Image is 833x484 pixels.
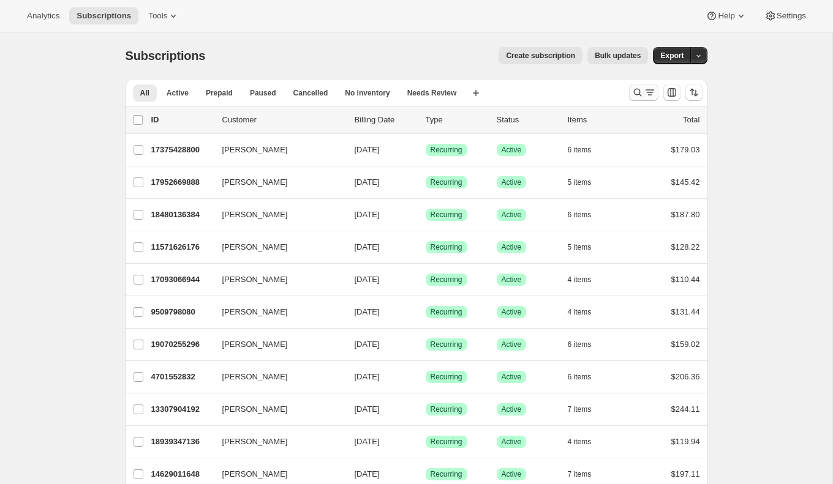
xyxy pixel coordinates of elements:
[222,209,288,221] span: [PERSON_NAME]
[506,51,575,61] span: Create subscription
[151,401,700,418] div: 13307904192[PERSON_NAME][DATE]SuccessRecurringSuccessActive7 items$244.11
[215,367,337,387] button: [PERSON_NAME]
[206,88,233,98] span: Prepaid
[671,210,700,219] span: $187.80
[355,437,380,446] span: [DATE]
[568,336,605,353] button: 6 items
[499,47,582,64] button: Create subscription
[653,47,691,64] button: Export
[431,307,462,317] span: Recurring
[568,466,605,483] button: 7 items
[431,340,462,349] span: Recurring
[141,7,187,24] button: Tools
[222,468,288,480] span: [PERSON_NAME]
[568,271,605,288] button: 4 items
[568,210,592,220] span: 6 items
[671,145,700,154] span: $179.03
[355,177,380,187] span: [DATE]
[757,7,813,24] button: Settings
[151,271,700,288] div: 17093066944[PERSON_NAME][DATE]SuccessRecurringSuccessActive4 items$110.44
[215,335,337,354] button: [PERSON_NAME]
[568,404,592,414] span: 7 items
[215,400,337,419] button: [PERSON_NAME]
[151,338,213,351] p: 19070255296
[215,270,337,289] button: [PERSON_NAME]
[222,403,288,415] span: [PERSON_NAME]
[568,340,592,349] span: 6 items
[27,11,59,21] span: Analytics
[293,88,328,98] span: Cancelled
[355,114,416,126] p: Billing Date
[502,469,522,479] span: Active
[69,7,138,24] button: Subscriptions
[151,466,700,483] div: 14629011648[PERSON_NAME][DATE]SuccessRecurringSuccessActive7 items$197.11
[151,114,213,126] p: ID
[426,114,487,126] div: Type
[683,114,699,126] p: Total
[215,140,337,160] button: [PERSON_NAME]
[215,302,337,322] button: [PERSON_NAME]
[431,404,462,414] span: Recurring
[685,84,703,101] button: Sort the results
[568,275,592,285] span: 4 items
[671,307,700,316] span: $131.44
[222,371,288,383] span: [PERSON_NAME]
[431,275,462,285] span: Recurring
[151,368,700,385] div: 4701552832[PERSON_NAME][DATE]SuccessRecurringSuccessActive6 items$206.36
[151,274,213,286] p: 17093066944
[222,338,288,351] span: [PERSON_NAME]
[345,88,390,98] span: No inventory
[355,404,380,414] span: [DATE]
[671,372,700,381] span: $206.36
[568,206,605,223] button: 6 items
[466,84,486,102] button: Create new view
[431,372,462,382] span: Recurring
[568,239,605,256] button: 5 items
[151,468,213,480] p: 14629011648
[222,144,288,156] span: [PERSON_NAME]
[502,242,522,252] span: Active
[718,11,734,21] span: Help
[167,88,189,98] span: Active
[568,372,592,382] span: 6 items
[671,437,700,446] span: $119.94
[151,303,700,321] div: 9509798080[PERSON_NAME][DATE]SuccessRecurringSuccessActive4 items$131.44
[497,114,558,126] p: Status
[568,469,592,479] span: 7 items
[215,432,337,452] button: [PERSON_NAME]
[126,49,206,62] span: Subscriptions
[151,433,700,450] div: 18939347136[PERSON_NAME][DATE]SuccessRecurringSuccessActive4 items$119.94
[568,177,592,187] span: 5 items
[671,177,700,187] span: $145.42
[151,306,213,318] p: 9509798080
[431,437,462,447] span: Recurring
[355,275,380,284] span: [DATE]
[355,307,380,316] span: [DATE]
[568,174,605,191] button: 5 items
[568,437,592,447] span: 4 items
[663,84,680,101] button: Customize table column order and visibility
[151,144,213,156] p: 17375428800
[568,401,605,418] button: 7 items
[222,306,288,318] span: [PERSON_NAME]
[587,47,648,64] button: Bulk updates
[215,464,337,484] button: [PERSON_NAME]
[151,176,213,188] p: 17952669888
[431,145,462,155] span: Recurring
[151,371,213,383] p: 4701552832
[151,241,213,253] p: 11571626176
[671,242,700,251] span: $128.22
[215,205,337,225] button: [PERSON_NAME]
[222,241,288,253] span: [PERSON_NAME]
[222,274,288,286] span: [PERSON_NAME]
[151,403,213,415] p: 13307904192
[407,88,457,98] span: Needs Review
[568,141,605,158] button: 6 items
[431,210,462,220] span: Recurring
[355,145,380,154] span: [DATE]
[151,209,213,221] p: 18480136384
[568,145,592,155] span: 6 items
[502,437,522,447] span: Active
[568,242,592,252] span: 5 items
[222,436,288,448] span: [PERSON_NAME]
